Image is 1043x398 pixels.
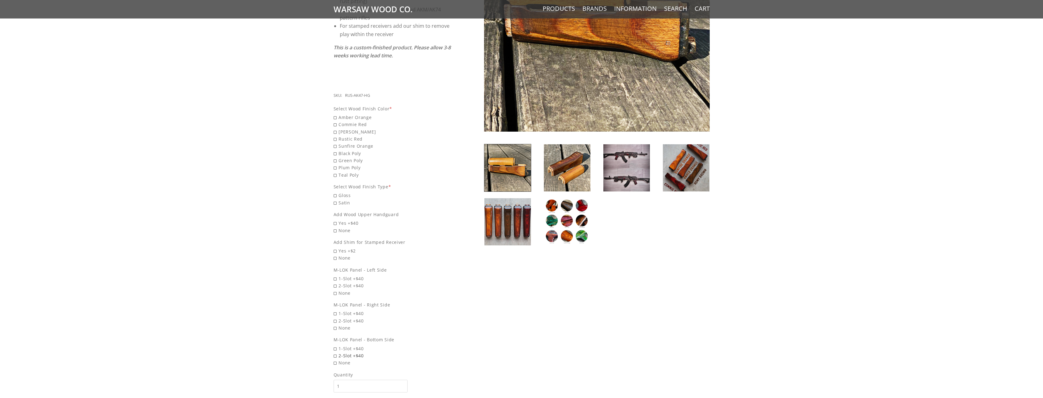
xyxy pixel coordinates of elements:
input: Quantity [334,380,408,392]
span: Teal Poly [334,171,452,178]
span: None [334,254,452,261]
span: None [334,324,452,331]
span: Green Poly [334,157,452,164]
span: Rustic Red [334,135,452,142]
a: Information [614,5,657,13]
span: Amber Orange [334,114,452,121]
span: Black Poly [334,150,452,157]
div: SKU: [334,92,342,99]
span: 2-Slot +$40 [334,352,452,359]
a: Products [543,5,575,13]
div: M-LOK Panel - Bottom Side [334,336,452,343]
span: 1-Slot +$40 [334,310,452,317]
span: 2-Slot +$40 [334,282,452,289]
a: Search [664,5,687,13]
img: Russian AK47 Handguard [544,198,590,245]
span: Gloss [334,192,452,199]
div: Select Wood Finish Type [334,183,452,190]
span: 1-Slot +$40 [334,275,452,282]
span: None [334,289,452,297]
img: Russian AK47 Handguard [603,144,650,191]
img: Russian AK47 Handguard [484,198,531,245]
span: [PERSON_NAME] [334,128,452,135]
div: RUS-AK47-HG [345,92,370,99]
span: Quantity [334,371,408,378]
span: Commie Red [334,121,452,128]
div: M-LOK Panel - Right Side [334,301,452,308]
span: 2-Slot +$40 [334,317,452,324]
img: Russian AK47 Handguard [484,144,531,191]
span: Yes +$2 [334,247,452,254]
span: 1-Slot +$40 [334,345,452,352]
div: Add Wood Upper Handguard [334,211,452,218]
span: Yes +$40 [334,220,452,227]
span: Satin [334,199,452,206]
div: M-LOK Panel - Left Side [334,266,452,273]
em: This is a custom-finished product. Please allow 3-8 weeks working lead time. [334,44,451,59]
img: Russian AK47 Handguard [544,144,590,191]
span: Sunfire Orange [334,142,452,150]
a: Cart [695,5,710,13]
img: Russian AK47 Handguard [663,144,709,191]
span: Plum Poly [334,164,452,171]
div: Add Shim for Stamped Receiver [334,239,452,246]
span: For stamped receivers add our shim to remove play within the receiver [340,23,450,38]
span: None [334,227,452,234]
div: Select Wood Finish Color [334,105,452,112]
span: None [334,359,452,366]
a: Brands [582,5,607,13]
